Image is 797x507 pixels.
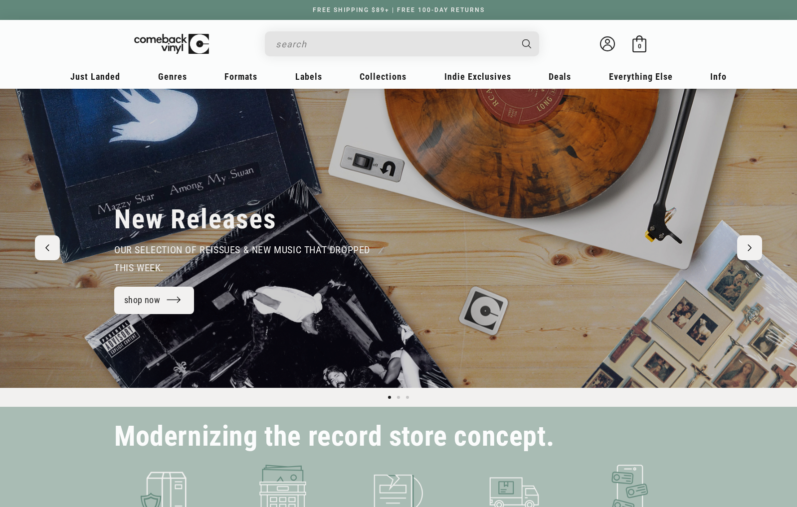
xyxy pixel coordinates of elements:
span: Info [710,71,727,82]
span: Just Landed [70,71,120,82]
button: Load slide 1 of 3 [385,393,394,402]
h2: Modernizing the record store concept. [114,425,554,448]
span: Deals [549,71,571,82]
button: Search [514,31,541,56]
button: Previous slide [35,235,60,260]
div: Search [265,31,539,56]
span: Formats [224,71,257,82]
button: Load slide 3 of 3 [403,393,412,402]
span: our selection of reissues & new music that dropped this week. [114,244,370,274]
span: Labels [295,71,322,82]
span: Collections [360,71,406,82]
h2: New Releases [114,203,277,236]
a: shop now [114,287,194,314]
span: Genres [158,71,187,82]
span: Everything Else [609,71,673,82]
span: 0 [638,42,641,50]
a: FREE SHIPPING $89+ | FREE 100-DAY RETURNS [303,6,495,13]
button: Load slide 2 of 3 [394,393,403,402]
input: search [276,34,512,54]
button: Next slide [737,235,762,260]
span: Indie Exclusives [444,71,511,82]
